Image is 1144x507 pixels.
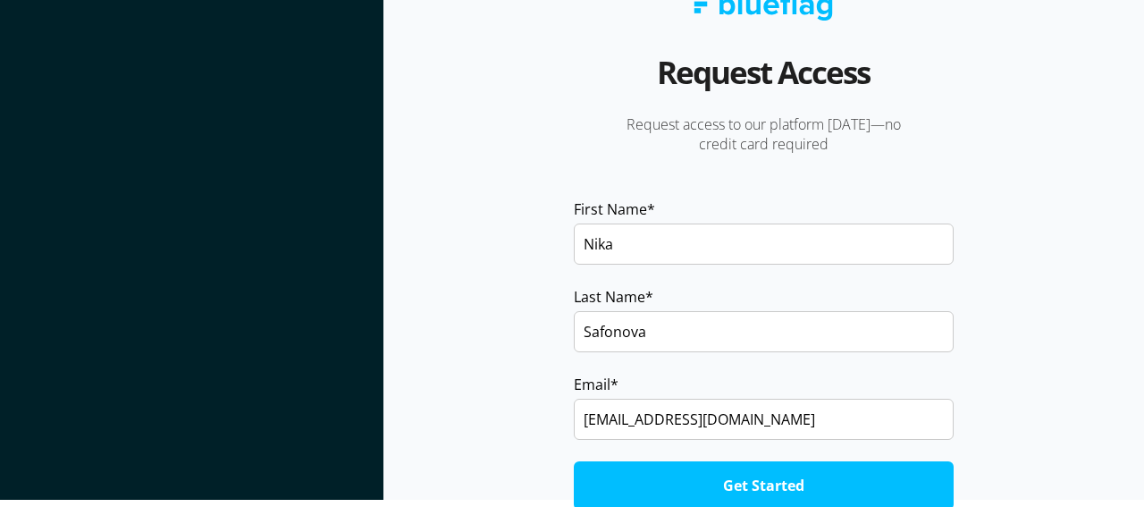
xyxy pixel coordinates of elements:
span: Email [574,374,610,395]
input: name@yourcompany.com.au [574,399,955,440]
input: John [574,224,955,265]
h2: Request Access [657,47,870,114]
input: Smith [574,311,955,352]
span: First Name [574,199,647,220]
p: Request access to our platform [DATE]—no credit card required [574,114,955,154]
span: Last Name [574,286,645,308]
